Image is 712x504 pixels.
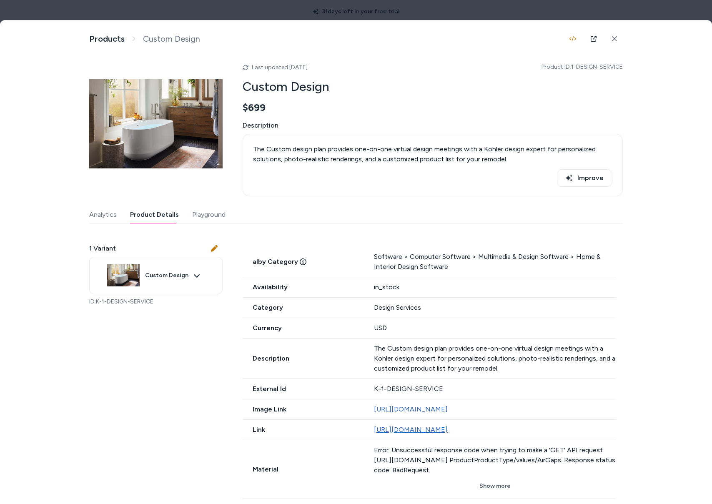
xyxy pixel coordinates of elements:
div: Error: Unsuccessful response code when trying to make a 'GET' API request [URL][DOMAIN_NAME] Prod... [374,445,616,475]
img: aad76089_rgb [89,57,223,191]
span: Category [243,303,364,313]
span: alby Category [243,257,364,267]
span: Currency [243,323,364,333]
h2: Custom Design [243,79,623,95]
span: Image Link [243,404,364,414]
span: Custom Design [145,272,188,279]
span: $699 [243,101,266,114]
button: Playground [192,206,226,223]
span: Availability [243,282,364,292]
div: Design Services [374,303,616,313]
div: Software > Computer Software > Multimedia & Design Software > Home & Interior Design Software [374,252,616,272]
img: aad76089_rgb [107,259,140,292]
a: [URL][DOMAIN_NAME] [374,426,448,434]
span: Last updated [DATE] [252,64,308,71]
span: Description [243,120,623,130]
div: USD [374,323,616,333]
span: 1 Variant [89,243,116,253]
p: The Custom design plan provides one-on-one virtual design meetings with a Kohler design expert fo... [374,344,616,374]
div: in_stock [374,282,616,292]
a: Products [89,34,125,44]
span: Description [243,354,364,364]
button: Custom Design [89,257,223,294]
span: Product ID: 1-DESIGN-SERVICE [542,63,623,71]
p: The Custom design plan provides one-on-one virtual design meetings with a Kohler design expert fo... [253,144,612,164]
button: Improve [557,169,612,187]
span: Link [243,425,364,435]
button: Product Details [130,206,179,223]
span: Custom Design [143,34,200,44]
span: Material [243,464,364,474]
nav: breadcrumb [89,34,200,44]
p: ID: K-1-DESIGN-SERVICE [89,298,223,306]
button: Analytics [89,206,117,223]
div: K-1-DESIGN-SERVICE [374,384,616,394]
span: External Id [243,384,364,394]
a: [URL][DOMAIN_NAME] [374,405,448,413]
button: Show more [374,479,616,494]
